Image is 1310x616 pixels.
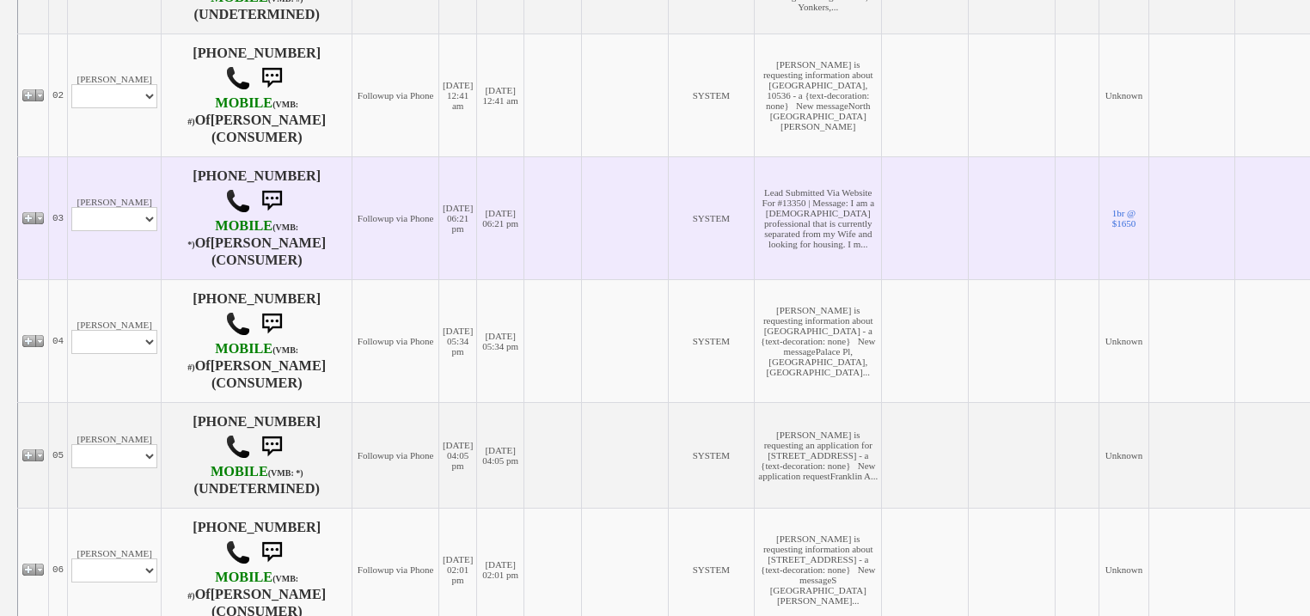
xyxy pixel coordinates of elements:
font: MOBILE [215,218,272,234]
h4: [PHONE_NUMBER] Of (CONSUMER) [165,168,348,268]
img: call.png [225,311,251,337]
a: 1br @ $1650 [1112,208,1136,229]
td: 05 [49,402,68,508]
img: sms.png [254,430,289,464]
font: (VMB: #) [187,345,298,372]
font: MOBILE [215,95,272,111]
b: T-Mobile USA, Inc. [187,95,298,128]
b: T-Mobile USA, Inc. [187,341,298,374]
img: sms.png [254,307,289,341]
td: 02 [49,34,68,156]
img: call.png [225,434,251,460]
img: call.png [225,540,251,565]
td: [PERSON_NAME] is requesting information about [GEOGRAPHIC_DATA] - a {text-decoration: none} New m... [755,279,882,402]
font: (VMB: #) [187,100,298,126]
font: (VMB: *) [268,468,303,478]
td: SYSTEM [668,279,755,402]
td: [DATE] 04:05 pm [438,402,476,508]
td: [DATE] 06:21 pm [477,156,524,279]
b: T-Mobile USA, Inc. [187,570,298,602]
img: call.png [225,188,251,214]
b: [PERSON_NAME] [211,587,327,602]
td: SYSTEM [668,402,755,508]
font: MOBILE [215,570,272,585]
td: Followup via Phone [352,156,439,279]
img: sms.png [254,535,289,570]
h4: [PHONE_NUMBER] (UNDETERMINED) [165,414,348,497]
b: Verizon Wireless [187,218,298,251]
h4: [PHONE_NUMBER] Of (CONSUMER) [165,291,348,391]
td: 04 [49,279,68,402]
td: [DATE] 12:41 am [438,34,476,156]
td: [DATE] 04:05 pm [477,402,524,508]
b: Verizon Wireless [211,464,303,479]
td: 03 [49,156,68,279]
td: [PERSON_NAME] is requesting information about [GEOGRAPHIC_DATA], 10536 - a {text-decoration: none... [755,34,882,156]
td: [DATE] 12:41 am [477,34,524,156]
img: call.png [225,65,251,91]
b: [PERSON_NAME] [211,113,327,128]
td: Followup via Phone [352,279,439,402]
td: [PERSON_NAME] is requesting an application for [STREET_ADDRESS] - a {text-decoration: none} New a... [755,402,882,508]
font: MOBILE [211,464,268,479]
font: (VMB: #) [187,574,298,601]
td: Followup via Phone [352,402,439,508]
td: [DATE] 05:34 pm [438,279,476,402]
b: [PERSON_NAME] [211,358,327,374]
font: MOBILE [215,341,272,357]
td: [PERSON_NAME] [68,279,162,402]
td: Followup via Phone [352,34,439,156]
td: Unknown [1099,402,1149,508]
td: [PERSON_NAME] [68,156,162,279]
b: [PERSON_NAME] [211,235,327,251]
td: [PERSON_NAME] [68,402,162,508]
td: SYSTEM [668,156,755,279]
img: sms.png [254,184,289,218]
img: sms.png [254,61,289,95]
td: [DATE] 06:21 pm [438,156,476,279]
td: [PERSON_NAME] [68,34,162,156]
font: (VMB: *) [187,223,298,249]
td: SYSTEM [668,34,755,156]
td: Unknown [1099,34,1149,156]
td: [DATE] 05:34 pm [477,279,524,402]
h4: [PHONE_NUMBER] Of (CONSUMER) [165,46,348,145]
td: Lead Submitted Via Website For #13350 | Message: I am a [DEMOGRAPHIC_DATA] professional that is c... [755,156,882,279]
td: Unknown [1099,279,1149,402]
